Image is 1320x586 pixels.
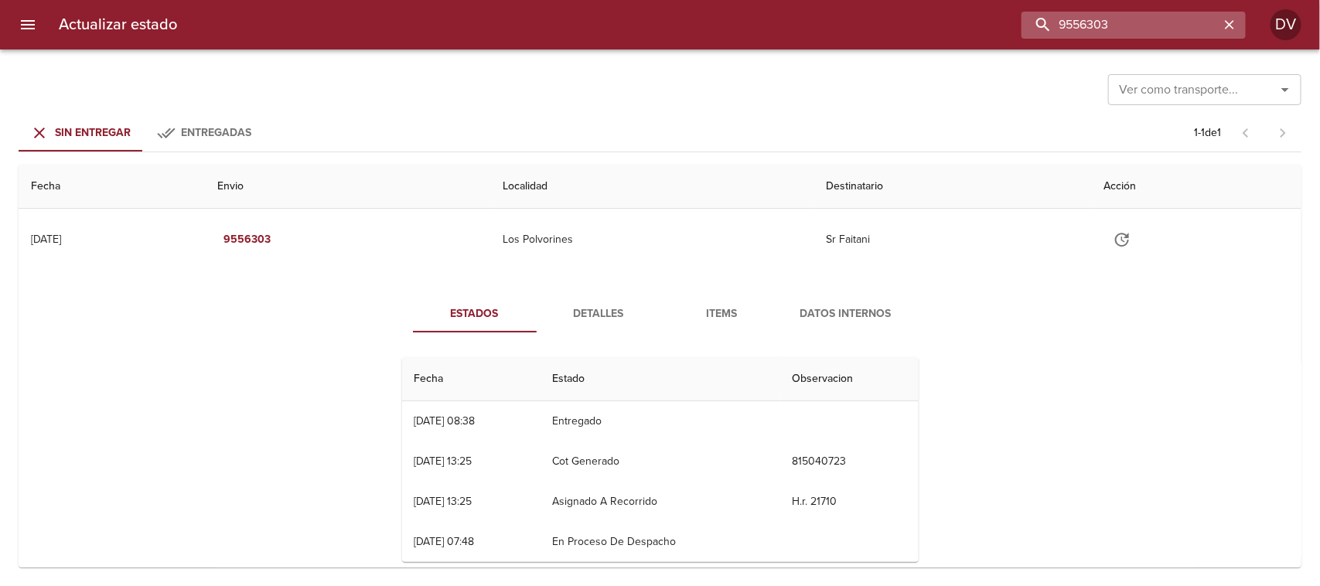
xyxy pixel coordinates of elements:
td: Sr Faitani [813,209,1092,271]
div: Abrir información de usuario [1271,9,1301,40]
th: Envio [205,165,491,209]
td: En Proceso De Despacho [541,522,780,562]
span: Items [670,305,775,324]
td: H.r. 21710 [779,482,918,522]
div: [DATE] [31,233,61,246]
th: Estado [541,357,780,401]
th: Fecha [402,357,541,401]
input: buscar [1022,12,1219,39]
span: Detalles [546,305,651,324]
span: Entregadas [182,126,252,139]
td: Asignado A Recorrido [541,482,780,522]
th: Fecha [19,165,205,209]
button: menu [9,6,46,43]
td: Cot Generado [541,441,780,482]
button: Abrir [1274,79,1296,101]
th: Acción [1091,165,1301,209]
div: DV [1271,9,1301,40]
table: Tabla de seguimiento [402,357,919,562]
div: [DATE] 08:38 [414,414,476,428]
span: Sin Entregar [55,126,131,139]
div: Tabs Envios [19,114,266,152]
p: 1 - 1 de 1 [1194,125,1221,141]
div: [DATE] 13:25 [414,495,472,508]
span: Pagina siguiente [1264,114,1301,152]
div: [DATE] 07:48 [414,535,475,548]
span: Datos Internos [793,305,899,324]
th: Observacion [779,357,918,401]
button: 9556303 [217,226,277,254]
span: Estados [422,305,527,324]
div: [DATE] 13:25 [414,455,472,468]
div: Tabs detalle de guia [413,295,908,332]
em: 9556303 [223,230,271,250]
th: Localidad [491,165,813,209]
h6: Actualizar estado [59,12,177,37]
td: Entregado [541,401,780,441]
span: Pagina anterior [1227,124,1264,140]
th: Destinatario [813,165,1092,209]
td: Los Polvorines [491,209,813,271]
td: 815040723 [779,441,918,482]
span: Actualizar estado y agregar documentación [1103,232,1141,245]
